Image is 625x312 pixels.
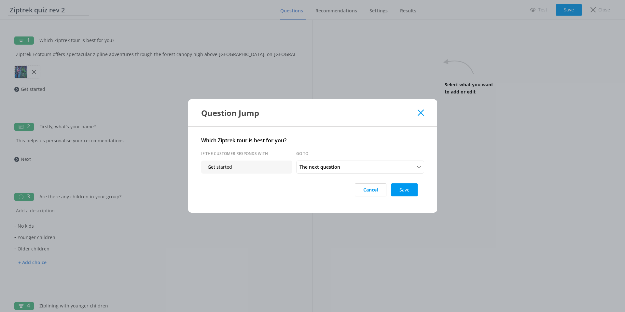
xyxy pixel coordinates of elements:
button: Close [418,109,424,116]
button: Save [391,183,418,196]
p: If the customer responds with [201,150,292,157]
p: Get started [201,161,292,174]
div: Question Jump [201,107,418,118]
h4: Which Ziptrek tour is best for you? [201,136,424,145]
button: Cancel [355,183,386,196]
span: The next question [299,163,344,171]
p: Go to [296,150,387,157]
